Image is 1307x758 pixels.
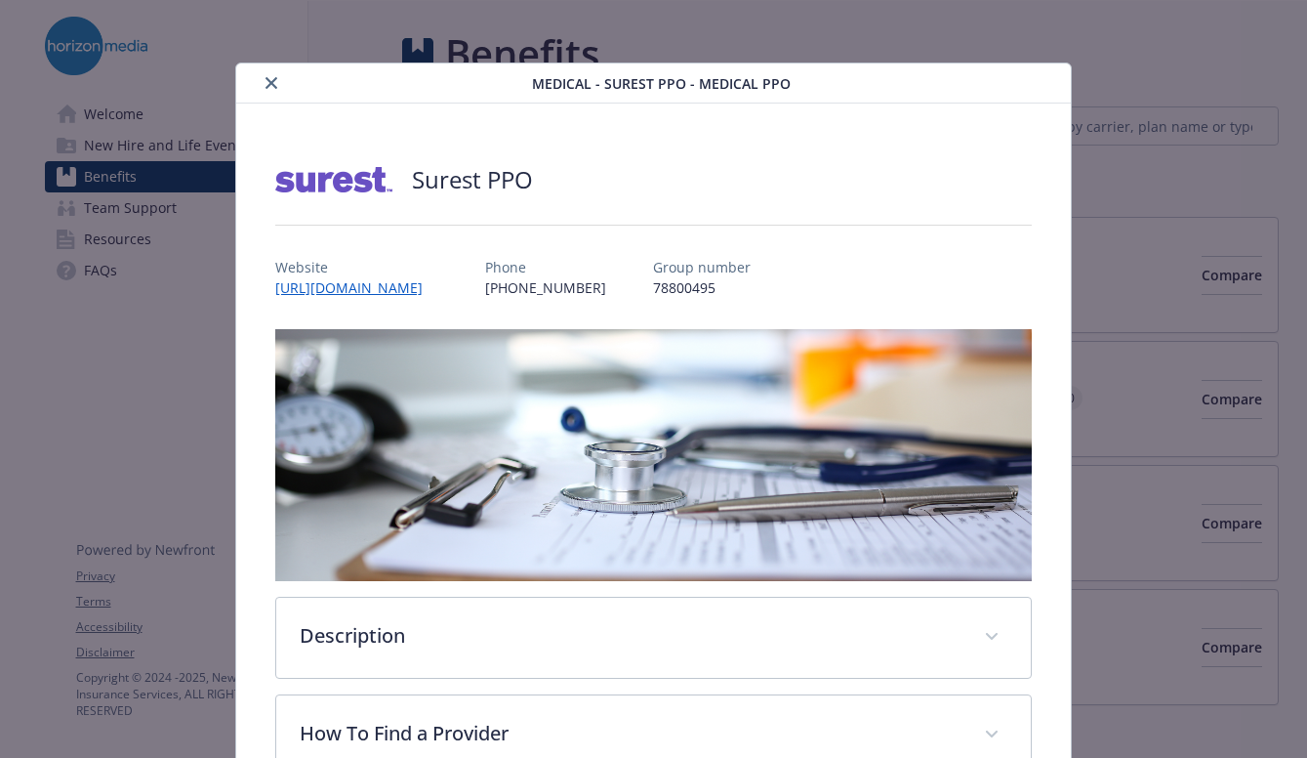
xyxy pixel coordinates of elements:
img: Surest [275,150,392,209]
p: 78800495 [653,277,751,298]
img: banner [275,329,1032,581]
a: [URL][DOMAIN_NAME] [275,278,438,297]
h2: Surest PPO [412,163,533,196]
p: Group number [653,257,751,277]
span: Medical - Surest PPO - Medical PPO [532,73,791,94]
button: close [260,71,283,95]
p: Description [300,621,960,651]
p: Phone [485,257,606,277]
p: Website [275,257,438,277]
p: [PHONE_NUMBER] [485,277,606,298]
div: Description [276,598,1031,678]
p: How To Find a Provider [300,719,960,748]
